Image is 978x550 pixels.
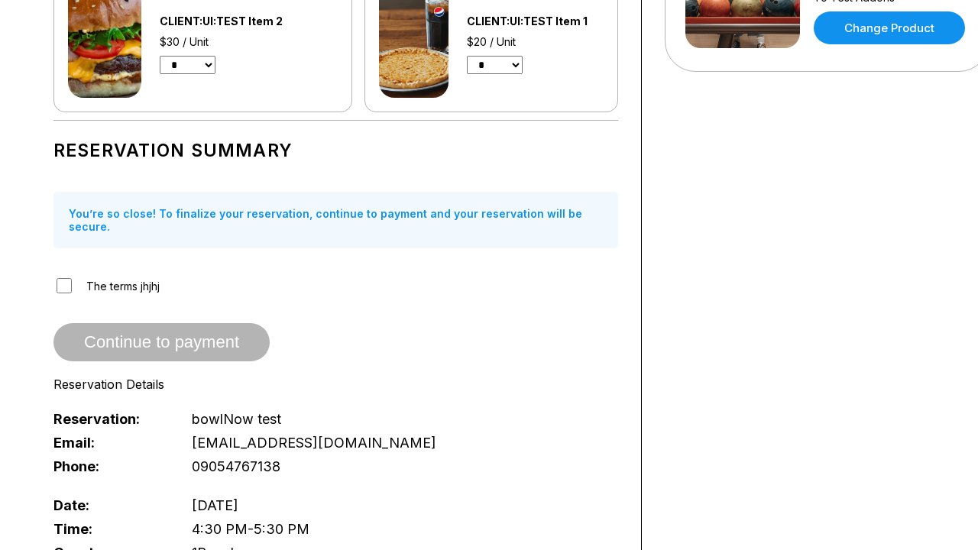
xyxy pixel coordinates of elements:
div: $30 / Unit [160,35,324,48]
span: Time: [53,521,167,537]
div: Reservation Details [53,377,618,392]
span: Email: [53,435,167,451]
div: CLIENT:UI:TEST Item 2 [160,15,324,27]
span: The terms jhjhj [86,280,160,293]
div: You’re so close! To finalize your reservation, continue to payment and your reservation will be s... [53,192,618,248]
span: Date: [53,497,167,513]
div: $20 / Unit [467,35,604,48]
span: Reservation: [53,411,167,427]
span: 4:30 PM - 5:30 PM [192,521,309,537]
div: CLIENT:UI:TEST Item 1 [467,15,604,27]
h1: Reservation Summary [53,140,618,161]
a: Change Product [814,11,965,44]
span: [DATE] [192,497,238,513]
span: Phone: [53,458,167,474]
span: bowlNow test [192,411,281,427]
span: 09054767138 [192,458,280,474]
span: [EMAIL_ADDRESS][DOMAIN_NAME] [192,435,436,451]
